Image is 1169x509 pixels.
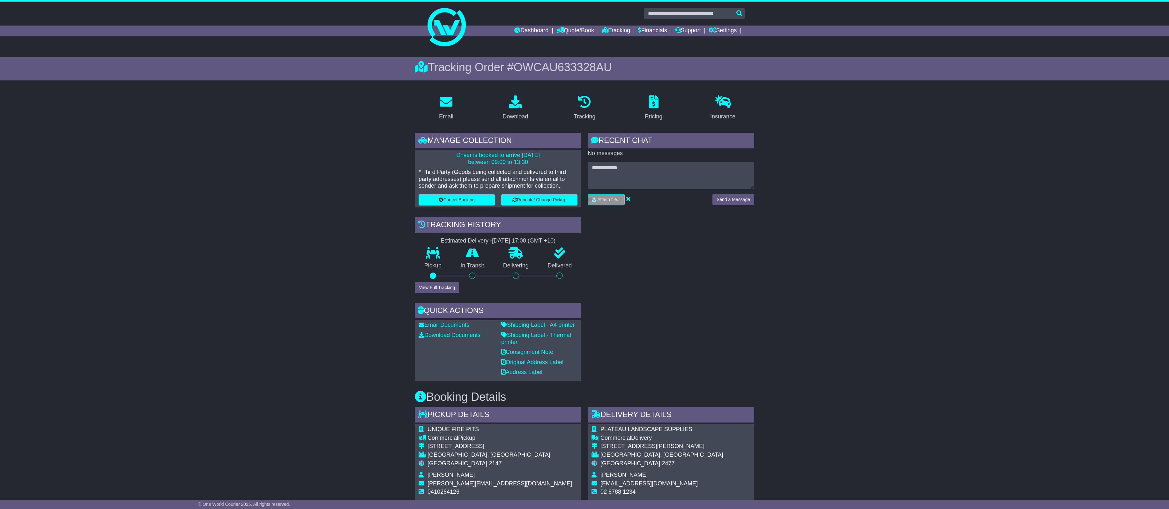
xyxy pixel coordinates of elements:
[588,133,754,150] div: RECENT CHAT
[415,303,581,320] div: Quick Actions
[538,262,582,269] p: Delivered
[588,150,754,157] p: No messages
[710,112,735,121] div: Insurance
[514,26,548,36] a: Dashboard
[494,262,538,269] p: Delivering
[428,426,479,432] span: UNIQUE FIRE PITS
[514,61,612,74] span: OWCAU633328AU
[489,460,502,467] span: 2147
[419,322,469,328] a: Email Documents
[501,359,563,365] a: Original Address Label
[428,489,459,495] span: 0410264126
[600,480,698,487] span: [EMAIL_ADDRESS][DOMAIN_NAME]
[503,112,528,121] div: Download
[675,26,701,36] a: Support
[556,26,594,36] a: Quote/Book
[600,443,723,450] div: [STREET_ADDRESS][PERSON_NAME]
[419,332,480,338] a: Download Documents
[588,407,754,424] div: Delivery Details
[198,502,290,507] span: © One World Courier 2025. All rights reserved.
[492,237,555,244] div: [DATE] 17:00 (GMT +10)
[415,133,581,150] div: Manage collection
[501,194,577,206] button: Rebook / Change Pickup
[638,26,667,36] a: Financials
[498,93,532,123] a: Download
[600,452,723,459] div: [GEOGRAPHIC_DATA], [GEOGRAPHIC_DATA]
[415,282,459,293] button: View Full Tracking
[645,112,662,121] div: Pricing
[415,217,581,234] div: Tracking history
[428,472,475,478] span: [PERSON_NAME]
[501,332,571,345] a: Shipping Label - Thermal printer
[602,26,630,36] a: Tracking
[600,426,692,432] span: PLATEAU LANDSCAPE SUPPLIES
[709,26,737,36] a: Settings
[662,460,674,467] span: 2477
[415,407,581,424] div: Pickup Details
[451,262,494,269] p: In Transit
[501,322,575,328] a: Shipping Label - A4 printer
[419,152,577,166] p: Driver is booked to arrive [DATE] between 09:00 to 13:30
[600,460,660,467] span: [GEOGRAPHIC_DATA]
[419,194,495,206] button: Cancel Booking
[501,369,542,375] a: Address Label
[415,60,754,74] div: Tracking Order #
[439,112,453,121] div: Email
[428,435,572,442] div: Pickup
[600,489,636,495] span: 02 6788 1234
[428,460,487,467] span: [GEOGRAPHIC_DATA]
[574,112,595,121] div: Tracking
[712,194,754,205] button: Send a Message
[570,93,599,123] a: Tracking
[641,93,666,123] a: Pricing
[600,435,723,442] div: Delivery
[428,480,572,487] span: [PERSON_NAME][EMAIL_ADDRESS][DOMAIN_NAME]
[706,93,740,123] a: Insurance
[415,391,754,403] h3: Booking Details
[428,443,572,450] div: [STREET_ADDRESS]
[501,349,553,355] a: Consignment Note
[600,435,631,441] span: Commercial
[419,169,577,190] p: * Third Party (Goods being collected and delivered to third party addresses) please send all atta...
[415,262,451,269] p: Pickup
[428,452,572,459] div: [GEOGRAPHIC_DATA], [GEOGRAPHIC_DATA]
[415,237,581,244] div: Estimated Delivery -
[435,93,458,123] a: Email
[428,435,458,441] span: Commercial
[600,472,648,478] span: [PERSON_NAME]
